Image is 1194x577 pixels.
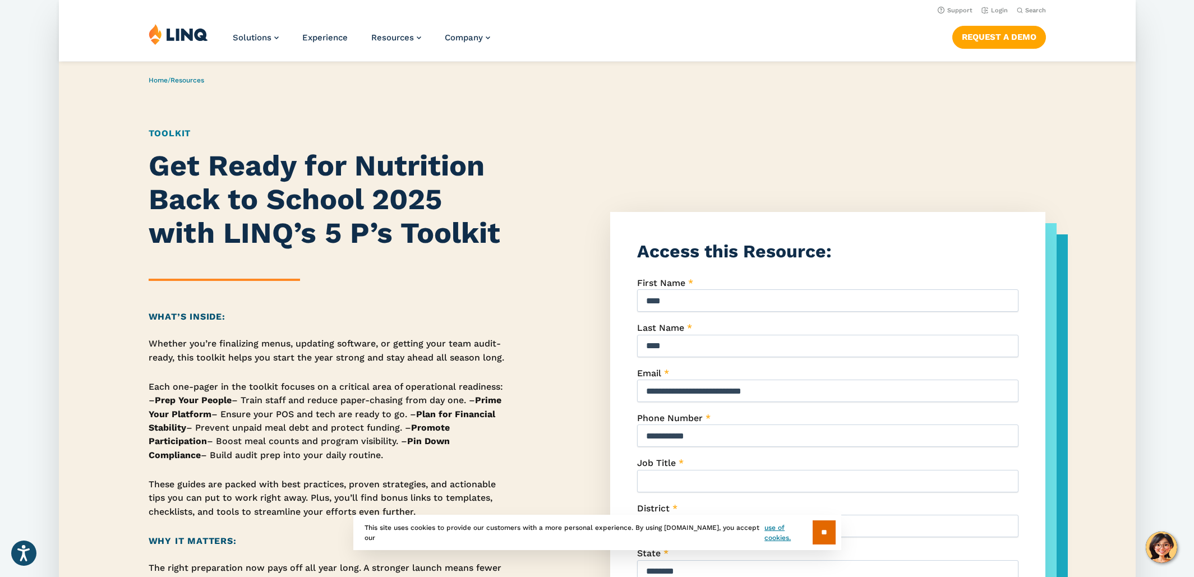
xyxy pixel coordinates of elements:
strong: Plan for Financial Stability [149,409,495,433]
strong: Prep Your People [155,395,232,405]
nav: Button Navigation [952,24,1045,48]
span: First Name [637,278,685,288]
a: Request a Demo [952,26,1045,48]
nav: Primary Navigation [233,24,490,61]
span: Resources [371,33,414,43]
span: District [637,503,670,514]
span: Email [637,368,661,378]
strong: Get Ready for Nutrition Back to School 2025 with LINQ’s 5 P’s Toolkit [149,149,500,250]
strong: Prime Your Platform [149,395,501,419]
a: Resources [170,76,204,84]
button: Open Search Bar [1016,6,1045,15]
span: Phone Number [637,413,703,423]
span: Job Title [637,458,676,468]
span: Company [445,33,483,43]
span: / [149,76,204,84]
a: Login [981,7,1007,14]
a: Support [937,7,972,14]
a: Solutions [233,33,279,43]
span: Last Name [637,322,684,333]
a: Experience [302,33,348,43]
a: Company [445,33,490,43]
span: Solutions [233,33,271,43]
span: Search [1025,7,1045,14]
p: Each one-pager in the toolkit focuses on a critical area of operational readiness: – – Train staf... [149,380,507,462]
div: This site uses cookies to provide our customers with a more personal experience. By using [DOMAIN... [353,515,841,550]
strong: Pin Down Compliance [149,436,450,460]
a: Home [149,76,168,84]
p: These guides are packed with best practices, proven strategies, and actionable tips you can put t... [149,478,507,519]
nav: Utility Navigation [59,3,1136,16]
a: use of cookies. [764,523,812,543]
h3: Access this Resource: [637,239,1018,264]
img: LINQ | K‑12 Software [149,24,208,45]
button: Hello, have a question? Let’s chat. [1146,532,1177,563]
p: Whether you’re finalizing menus, updating software, or getting your team audit-ready, this toolki... [149,337,507,364]
h2: What’s Inside: [149,310,507,324]
a: Resources [371,33,421,43]
a: Toolkit [149,128,191,139]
